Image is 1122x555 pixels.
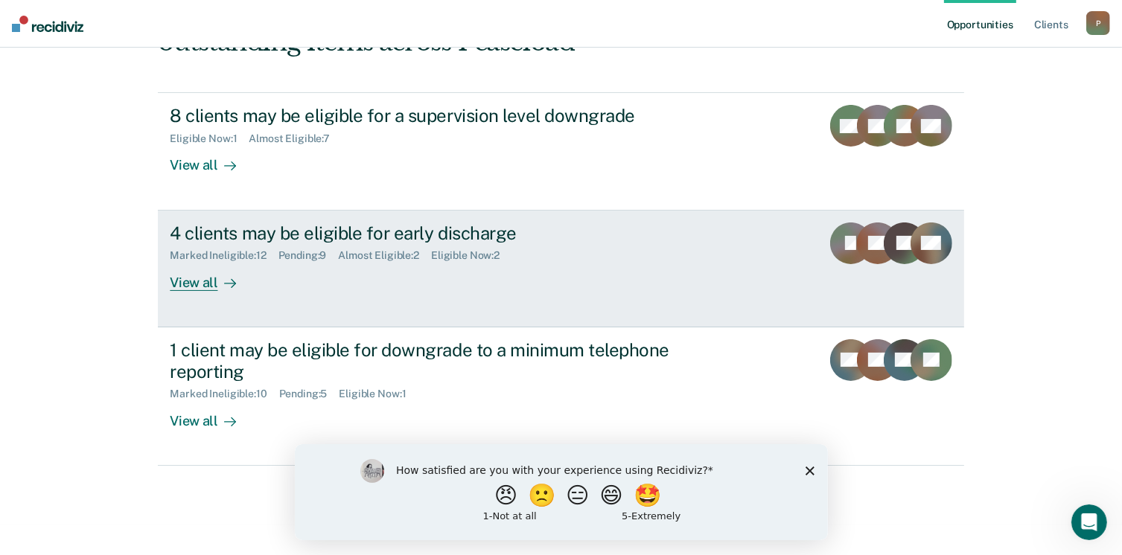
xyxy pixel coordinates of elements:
div: Eligible Now : 1 [339,388,418,400]
div: Almost Eligible : 2 [338,249,431,262]
a: 8 clients may be eligible for a supervision level downgradeEligible Now:1Almost Eligible:7View all [158,92,963,210]
div: View all [170,400,253,429]
div: Pending : 9 [278,249,339,262]
a: 1 client may be eligible for downgrade to a minimum telephone reportingMarked Ineligible:10Pendin... [158,327,963,466]
div: Eligible Now : 1 [170,132,249,145]
div: Eligible Now : 2 [431,249,511,262]
div: View all [170,262,253,291]
div: Pending : 5 [279,388,340,400]
iframe: Survey by Kim from Recidiviz [295,444,828,540]
img: Recidiviz [12,16,83,32]
div: View all [170,145,253,174]
div: 8 clients may be eligible for a supervision level downgrade [170,105,692,126]
div: Marked Ineligible : 12 [170,249,278,262]
button: P [1086,11,1110,35]
div: Marked Ineligible : 10 [170,388,278,400]
div: 1 client may be eligible for downgrade to a minimum telephone reporting [170,339,692,382]
iframe: Intercom live chat [1071,504,1107,540]
div: 4 clients may be eligible for early discharge [170,222,692,244]
div: Almost Eligible : 7 [249,132,342,145]
a: 4 clients may be eligible for early dischargeMarked Ineligible:12Pending:9Almost Eligible:2Eligib... [158,211,963,327]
